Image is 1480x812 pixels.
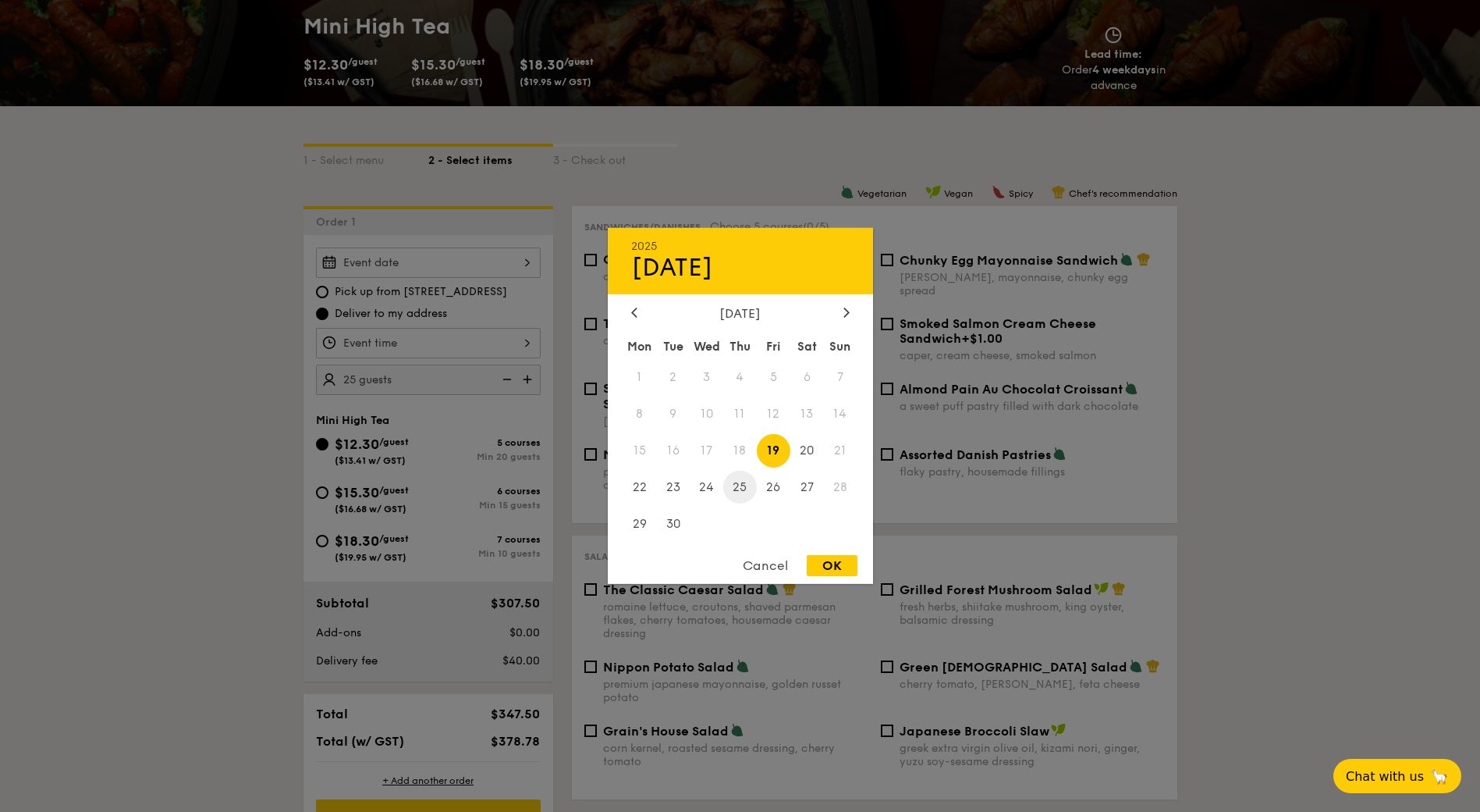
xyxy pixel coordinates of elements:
[824,397,857,431] span: 14
[790,397,824,431] span: 13
[727,555,804,576] div: Cancel
[656,470,690,504] span: 23
[656,507,690,540] span: 30
[623,361,657,394] span: 1
[690,397,723,431] span: 10
[757,470,790,504] span: 26
[824,333,857,361] div: Sun
[723,434,757,468] span: 18
[656,361,690,394] span: 2
[631,306,850,321] div: [DATE]
[690,434,723,468] span: 17
[757,397,790,431] span: 12
[790,470,824,504] span: 27
[1346,769,1424,784] span: Chat with us
[623,470,657,504] span: 22
[631,240,850,253] div: 2025
[690,333,723,361] div: Wed
[757,361,790,394] span: 5
[623,507,657,540] span: 29
[790,434,824,468] span: 20
[723,361,757,394] span: 4
[790,361,824,394] span: 6
[723,397,757,431] span: 11
[790,333,824,361] div: Sat
[623,434,657,468] span: 15
[623,333,657,361] div: Mon
[623,397,657,431] span: 8
[807,555,857,576] div: OK
[631,253,850,283] div: [DATE]
[824,470,857,504] span: 28
[690,361,723,394] span: 3
[1333,759,1461,793] button: Chat with us🦙
[1430,767,1449,785] span: 🦙
[757,333,790,361] div: Fri
[656,333,690,361] div: Tue
[723,333,757,361] div: Thu
[723,470,757,504] span: 25
[824,361,857,394] span: 7
[690,470,723,504] span: 24
[757,434,790,468] span: 19
[656,434,690,468] span: 16
[824,434,857,468] span: 21
[656,397,690,431] span: 9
